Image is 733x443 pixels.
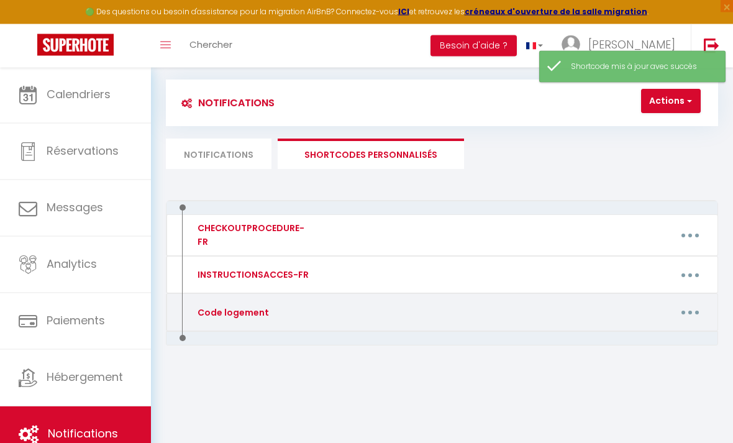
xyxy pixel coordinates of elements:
h3: Notifications [175,89,275,117]
button: Actions [641,89,701,114]
div: Code logement [194,306,269,320]
span: Calendriers [47,87,111,103]
span: Analytics [47,257,97,272]
img: Super Booking [37,34,114,56]
span: [PERSON_NAME] [588,37,675,52]
button: Ouvrir le widget de chat LiveChat [10,5,47,42]
span: Chercher [189,38,232,51]
a: Chercher [180,24,242,68]
span: Réservations [47,144,119,159]
img: ... [562,35,580,54]
span: Paiements [47,313,105,329]
div: INSTRUCTIONSACCES-FR [194,268,309,282]
button: Besoin d'aide ? [430,35,517,57]
li: SHORTCODES PERSONNALISÉS [278,139,464,170]
span: Notifications [48,426,118,442]
span: Messages [47,200,103,216]
div: Shortcode mis à jour avec succès [571,61,713,73]
span: Hébergement [47,370,123,385]
a: ICI [398,6,409,17]
img: logout [704,38,719,53]
div: CHECKOUTPROCEDURE-FR [194,222,311,249]
li: Notifications [166,139,271,170]
a: créneaux d'ouverture de la salle migration [465,6,647,17]
a: ... [PERSON_NAME] [552,24,691,68]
